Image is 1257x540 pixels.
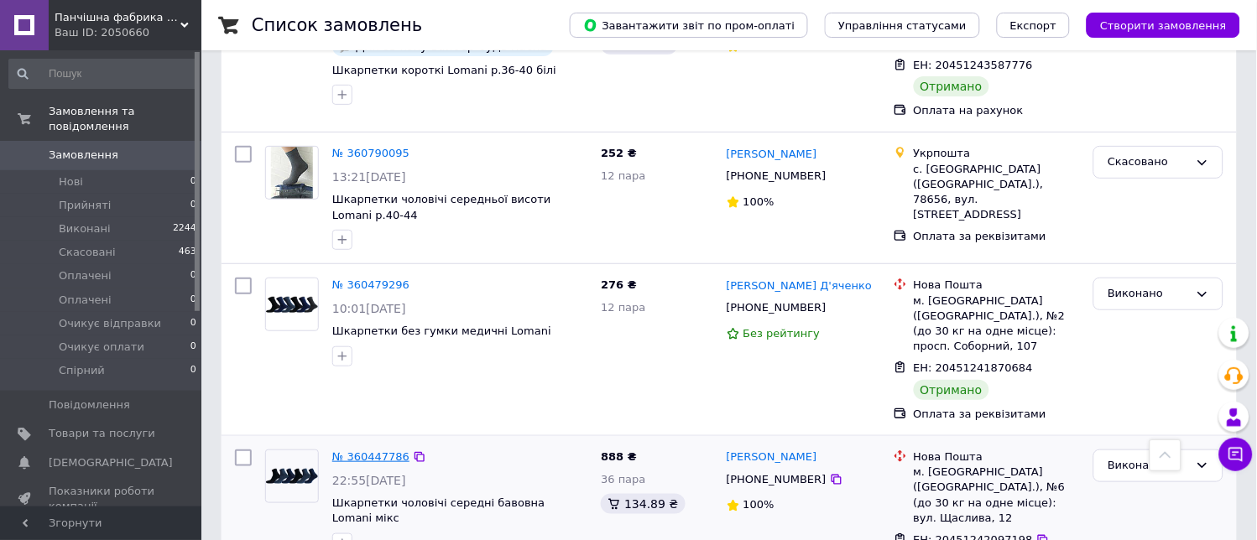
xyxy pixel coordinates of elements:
span: 252 ₴ [601,147,637,159]
div: Укрпошта [914,146,1081,161]
span: 12 пара [601,301,645,314]
span: Товари та послуги [49,426,155,441]
div: Нова Пошта [914,449,1081,465]
span: ЕН: 20451243587776 [914,59,1033,71]
a: Шкарпетки короткі Lomani р.36-40 білі [332,64,556,76]
a: Фото товару [265,278,319,331]
span: Без рейтингу [743,327,821,340]
span: [PHONE_NUMBER] [727,169,827,182]
span: Замовлення [49,148,118,163]
span: Замовлення та повідомлення [49,104,201,134]
span: Виконані [59,221,111,236]
div: Виконано [1108,285,1189,303]
span: 22:55[DATE] [332,474,406,487]
span: 888 ₴ [601,450,637,463]
div: Скасовано [1108,153,1189,171]
div: 134.89 ₴ [601,494,685,514]
span: Повідомлення [49,397,130,413]
a: № 360479296 [332,278,409,291]
span: 0 [190,174,196,190]
button: Завантажити звіт по пром-оплаті [570,13,808,38]
span: 13:21[DATE] [332,170,406,184]
a: Шкарпетки чоловічі середньої висоти Lomani р.40-44 [332,193,551,221]
span: 10:01[DATE] [332,302,406,315]
div: Оплата за реквізитами [914,229,1081,244]
span: Нові [59,174,83,190]
a: [PERSON_NAME] [727,147,817,163]
span: Оплачені [59,268,112,283]
span: Завантажити звіт по пром-оплаті [583,18,795,33]
div: Оплата за реквізитами [914,407,1081,422]
span: [PHONE_NUMBER] [727,301,827,314]
button: Експорт [997,13,1071,38]
a: Шкарпетки чоловічі середні бавовна Lomani мікс [332,496,545,525]
span: 12 пара [601,169,645,182]
a: Фото товару [265,146,319,200]
div: Виконано [1108,457,1189,475]
img: Фото товару [266,469,318,485]
h1: Список замовлень [252,15,422,35]
a: Фото товару [265,449,319,503]
a: [PERSON_NAME] [727,449,817,465]
span: Очикує відправки [59,316,161,331]
span: 0 [190,198,196,213]
span: 100% [743,498,775,511]
button: Управління статусами [825,13,980,38]
input: Пошук [8,59,198,89]
span: Створити замовлення [1100,19,1227,32]
a: № 360447786 [332,450,409,463]
span: 0 [190,268,196,283]
div: с. [GEOGRAPHIC_DATA] ([GEOGRAPHIC_DATA].), 78656, вул. [STREET_ADDRESS] [914,162,1081,223]
span: Спірний [59,363,105,378]
span: 100% [743,195,775,208]
span: Прийняті [59,198,111,213]
span: Управління статусами [838,19,967,32]
span: 0 [190,363,196,378]
span: 0 [190,316,196,331]
div: Ваш ID: 2050660 [55,25,201,40]
span: 463 [179,245,196,260]
span: 36 пара [601,473,645,485]
span: Скасовані [59,245,116,260]
a: № 360790095 [332,147,409,159]
span: 0 [190,340,196,355]
button: Створити замовлення [1087,13,1240,38]
div: Отримано [914,76,989,96]
a: Шкарпетки без гумки медичні Lomani [332,325,551,337]
img: Фото товару [266,297,318,313]
span: [PHONE_NUMBER] [727,473,827,485]
span: 2244 [173,221,196,236]
span: 276 ₴ [601,278,637,291]
img: Фото товару [271,147,313,199]
span: Очикує оплати [59,340,144,355]
button: Чат з покупцем [1219,438,1253,471]
span: [DEMOGRAPHIC_DATA] [49,455,173,470]
div: м. [GEOGRAPHIC_DATA] ([GEOGRAPHIC_DATA].), №2 (до 30 кг на одне місце): просп. Соборний, 107 [914,293,1081,355]
span: 0 [190,293,196,308]
a: [PERSON_NAME] Д'яченко [727,278,873,294]
span: ЕН: 20451241870684 [914,361,1033,374]
a: Створити замовлення [1070,18,1240,31]
span: Панчішна фабрика ТМ "Ломани" [55,10,180,25]
div: м. [GEOGRAPHIC_DATA] ([GEOGRAPHIC_DATA].), №6 (до 30 кг на одне місце): вул. Щаслива, 12 [914,465,1081,526]
span: Показники роботи компанії [49,484,155,514]
div: Нова Пошта [914,278,1081,293]
div: Оплата на рахунок [914,103,1081,118]
div: Отримано [914,380,989,400]
span: Експорт [1010,19,1057,32]
span: Оплачені [59,293,112,308]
